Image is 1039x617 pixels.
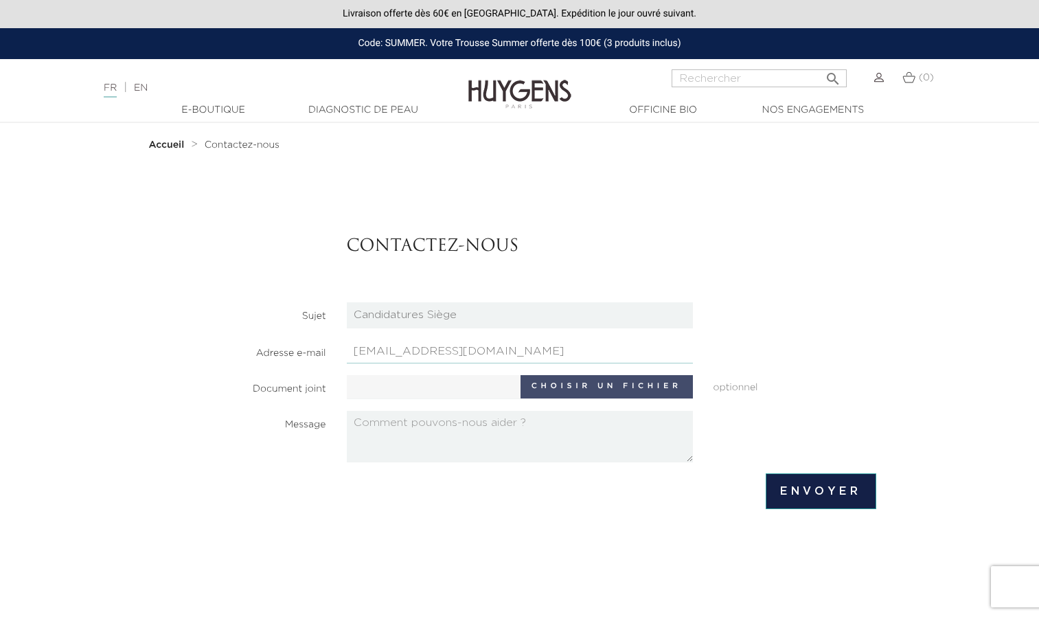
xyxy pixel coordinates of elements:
span: Contactez-nous [205,140,279,150]
img: Huygens [468,58,571,111]
input: Envoyer [766,473,876,509]
label: Sujet [153,302,336,324]
label: Message [153,411,336,432]
a: Diagnostic de peau [295,103,432,117]
a: FR [104,83,117,98]
a: E-Boutique [145,103,282,117]
a: Accueil [149,139,187,150]
label: Document joint [153,375,336,396]
a: Nos engagements [744,103,882,117]
strong: Accueil [149,140,185,150]
i:  [825,67,841,83]
input: votre@email.com [347,339,693,363]
a: Officine Bio [595,103,732,117]
a: Contactez-nous [205,139,279,150]
input: Rechercher [672,69,847,87]
div: | [97,80,422,96]
button:  [821,65,845,84]
span: optionnel [703,375,887,395]
a: EN [134,83,148,93]
span: (0) [919,73,934,82]
label: Adresse e-mail [153,339,336,361]
h3: Contactez-nous [347,237,876,257]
